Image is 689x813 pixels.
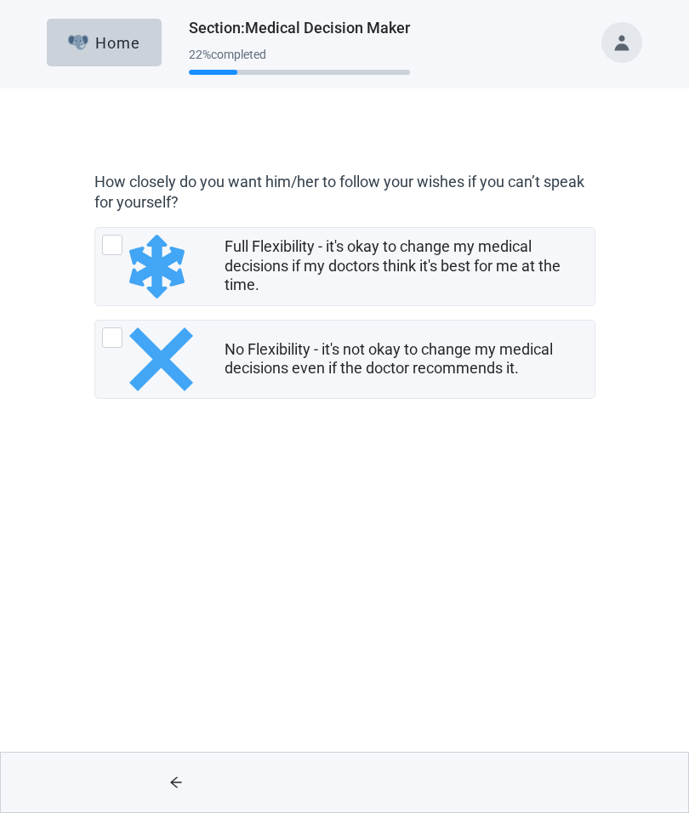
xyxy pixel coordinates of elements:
button: ElephantHome [47,19,162,66]
div: 22 % completed [189,48,410,61]
span: arrow-left [145,776,208,789]
div: Full Flexibility - it's okay to change my medical decisions if my doctors think it's best for me ... [225,237,584,295]
div: No Flexibility - it's not okay to change my medical decisions even if the doctor recommends it. [225,340,584,378]
div: Home [68,34,141,51]
button: Toggle account menu [601,22,642,63]
label: How closely do you want him/her to follow your wishes if you can’t speak for yourself? [94,172,587,213]
img: Elephant [68,35,89,50]
h1: Section : Medical Decision Maker [189,16,410,40]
